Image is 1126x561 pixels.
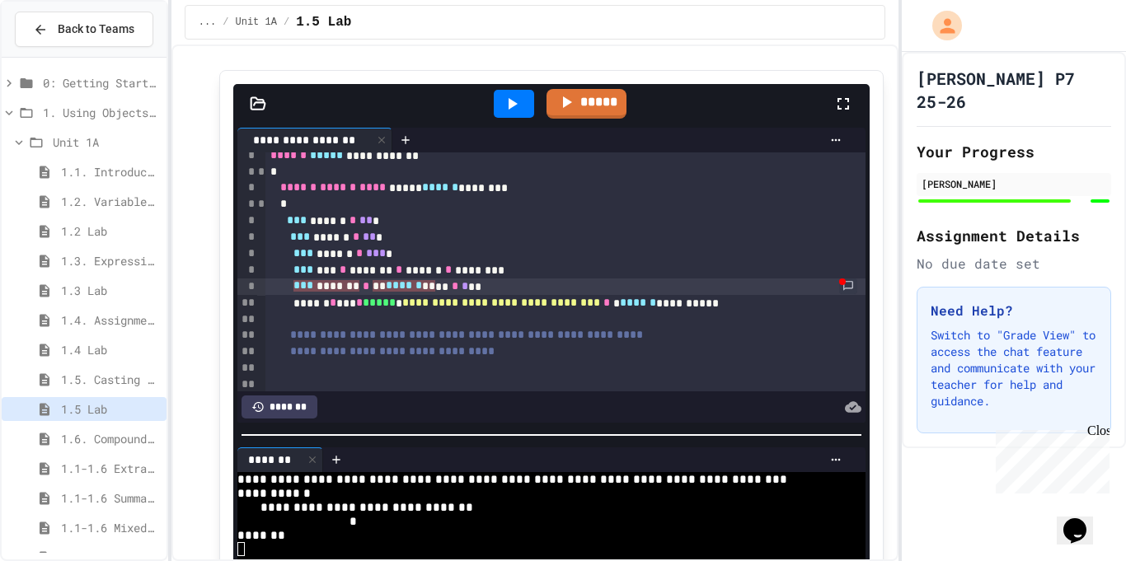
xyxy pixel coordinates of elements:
[7,7,114,105] div: Chat with us now!Close
[58,21,134,38] span: Back to Teams
[61,519,160,536] span: 1.1-1.6 Mixed Up Code Practice
[236,16,277,29] span: Unit 1A
[61,460,160,477] span: 1.1-1.6 Extra Coding Practice
[61,193,160,210] span: 1.2. Variables and Data Types
[989,423,1110,493] iframe: chat widget
[223,16,228,29] span: /
[917,140,1111,163] h2: Your Progress
[61,341,160,358] span: 1.4 Lab
[15,12,153,47] button: Back to Teams
[199,16,217,29] span: ...
[61,430,160,447] span: 1.6. Compound Assignment Operators
[917,224,1111,247] h2: Assignment Details
[917,254,1111,273] div: No due date set
[61,163,160,180] span: 1.1. Introduction to Algorithms, Programming, and Compilers
[284,16,289,29] span: /
[43,104,160,121] span: 1. Using Objects and Methods
[61,371,160,388] span: 1.5. Casting and Ranges of Values
[931,327,1097,409] p: Switch to "Grade View" to access the chat feature and communicate with your teacher for help and ...
[43,74,160,91] span: 0: Getting Started
[296,12,351,32] span: 1.5 Lab
[1057,495,1110,545] iframe: chat widget
[917,67,1111,113] h1: [PERSON_NAME] P7 25-26
[61,222,160,240] span: 1.2 Lab
[61,282,160,299] span: 1.3 Lab
[915,7,966,44] div: My Account
[61,400,160,418] span: 1.5 Lab
[61,311,160,329] span: 1.4. Assignment and Input
[931,301,1097,320] h3: Need Help?
[53,133,160,151] span: Unit 1A
[61,489,160,507] span: 1.1-1.6 Summary
[922,176,1106,191] div: [PERSON_NAME]
[61,252,160,269] span: 1.3. Expressions and Output [New]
